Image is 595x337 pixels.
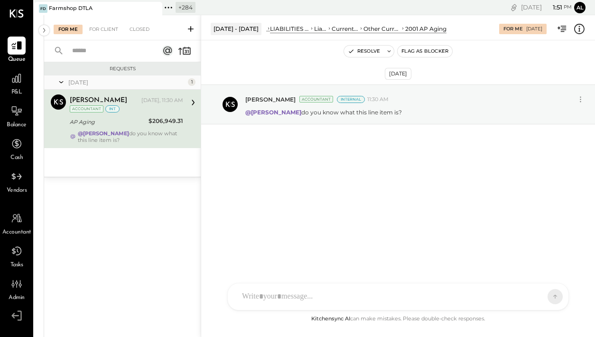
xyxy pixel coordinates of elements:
[0,135,33,162] a: Cash
[0,168,33,195] a: Vendors
[0,209,33,237] a: Accountant
[9,294,25,302] span: Admin
[11,88,22,97] span: P&L
[105,105,120,112] div: int
[543,3,562,12] span: 1 : 51
[149,116,183,126] div: $206,949.31
[125,25,154,34] div: Closed
[78,130,129,137] strong: @[PERSON_NAME]
[314,25,327,33] div: Liabilities
[526,26,542,32] div: [DATE]
[0,242,33,270] a: Tasks
[7,187,27,195] span: Vendors
[0,69,33,97] a: P&L
[509,2,519,12] div: copy link
[332,25,358,33] div: Current Liabilities
[39,4,47,13] div: FD
[7,121,27,130] span: Balance
[141,97,183,104] div: [DATE], 11:30 AM
[367,96,389,103] span: 11:30 AM
[84,25,123,34] div: For Client
[363,25,400,33] div: Other Current Liabilities
[344,46,384,57] button: Resolve
[10,261,23,270] span: Tasks
[398,46,452,57] button: Flag as Blocker
[8,56,26,64] span: Queue
[337,96,365,103] div: Internal
[188,78,195,86] div: 1
[0,37,33,64] a: Queue
[70,105,103,112] div: Accountant
[70,117,146,127] div: AP Aging
[49,5,93,12] div: Farmshop DTLA
[245,95,296,103] span: [PERSON_NAME]
[521,3,572,12] div: [DATE]
[10,154,23,162] span: Cash
[270,25,309,33] div: LIABILITIES AND EQUITY
[245,109,301,116] strong: @[PERSON_NAME]
[385,68,411,80] div: [DATE]
[245,108,402,116] p: do you know what this line item is?
[68,78,186,86] div: [DATE]
[574,2,586,13] button: Al
[176,2,195,13] div: + 284
[503,26,523,32] div: For Me
[211,23,261,35] div: [DATE] - [DATE]
[0,102,33,130] a: Balance
[564,4,572,10] span: pm
[405,25,446,33] div: 2001 AP Aging
[78,130,183,143] div: do you know what this line item is?
[49,66,196,72] div: Requests
[0,275,33,302] a: Admin
[54,25,83,34] div: For Me
[299,96,333,103] div: Accountant
[2,228,31,237] span: Accountant
[70,96,127,105] div: [PERSON_NAME]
